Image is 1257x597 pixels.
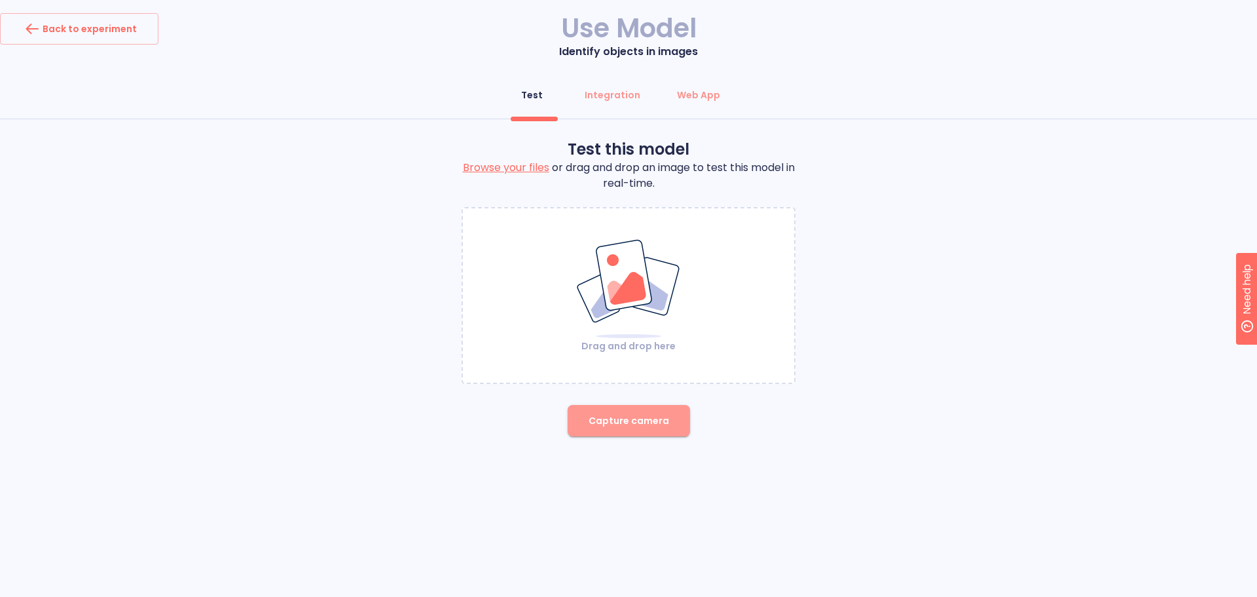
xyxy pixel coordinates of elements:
div: Web App [677,88,720,102]
button: Capture camera [568,405,690,436]
p: or drag and drop an image to test this model in real-time. [462,160,795,191]
span: Need help [31,3,81,19]
div: Integration [585,88,640,102]
p: Drag and drop here [575,339,682,353]
p: Test this model [462,139,795,160]
label: Browse your files [463,160,549,175]
img: Cover [575,239,682,339]
span: Capture camera [589,413,669,429]
div: Back to experiment [22,18,137,39]
div: Test [521,88,543,102]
